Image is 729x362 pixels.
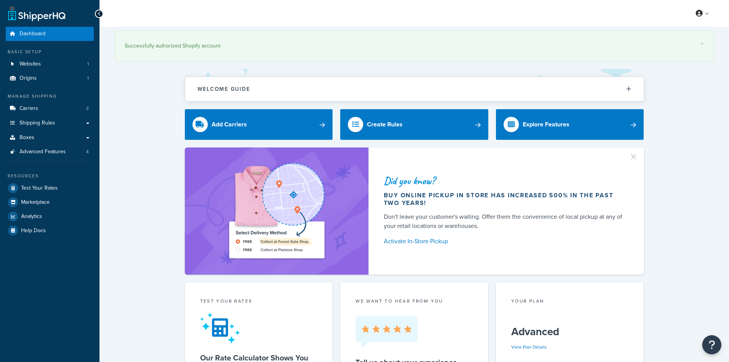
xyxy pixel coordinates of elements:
a: Websites1 [6,57,94,71]
a: Advanced Features4 [6,145,94,159]
span: Origins [20,75,37,82]
a: Add Carriers [185,109,333,140]
a: Dashboard [6,27,94,41]
span: 1 [87,75,89,82]
a: Help Docs [6,224,94,238]
a: × [701,41,704,47]
span: Advanced Features [20,149,66,155]
span: 1 [87,61,89,67]
h5: Advanced [511,326,629,338]
span: Analytics [21,213,42,220]
div: Add Carriers [212,119,247,130]
a: Boxes [6,131,94,145]
div: Create Rules [367,119,403,130]
li: Origins [6,71,94,85]
div: Basic Setup [6,49,94,55]
a: View Plan Details [511,344,547,351]
span: Test Your Rates [21,185,58,192]
div: Successfully authorized Shopify account [125,41,704,51]
span: Shipping Rules [20,120,55,126]
span: Websites [20,61,41,67]
span: Carriers [20,105,38,112]
a: Activate In-Store Pickup [384,236,626,247]
button: Welcome Guide [185,77,644,101]
div: Test your rates [200,298,318,306]
a: Test Your Rates [6,181,94,195]
span: Help Docs [21,228,46,234]
li: Carriers [6,102,94,116]
h2: Welcome Guide [197,86,250,92]
a: Create Rules [340,109,488,140]
a: Explore Features [496,109,644,140]
div: Resources [6,173,94,179]
span: 3 [86,105,89,112]
a: Carriers3 [6,102,94,116]
a: Origins1 [6,71,94,85]
a: Analytics [6,210,94,223]
span: 4 [86,149,89,155]
div: Your Plan [511,298,629,306]
span: Marketplace [21,199,50,206]
span: Dashboard [20,31,46,37]
span: Boxes [20,134,34,141]
a: Marketplace [6,195,94,209]
div: Manage Shipping [6,93,94,100]
div: Buy online pickup in store has increased 500% in the past two years! [384,192,626,207]
li: Websites [6,57,94,71]
div: Don't leave your customer's waiting. Offer them the convenience of local pickup at any of your re... [384,212,626,231]
button: Open Resource Center [702,335,721,354]
img: ad-shirt-map-b0359fc47e01cab431d101c4b569394f6a03f54285957d908178d52f29eb9668.png [207,159,346,263]
p: we want to hear from you [356,298,473,305]
div: Did you know? [384,175,626,186]
li: Advanced Features [6,145,94,159]
div: Explore Features [523,119,569,130]
a: Shipping Rules [6,116,94,130]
